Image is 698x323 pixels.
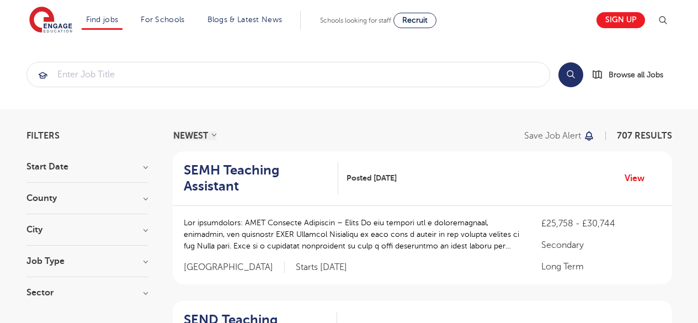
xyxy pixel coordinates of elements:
span: Recruit [402,16,428,24]
p: Save job alert [524,131,581,140]
h3: Start Date [26,162,148,171]
a: SEMH Teaching Assistant [184,162,339,194]
span: Browse all Jobs [609,68,663,81]
p: Starts [DATE] [296,262,347,273]
input: Submit [27,62,550,87]
a: For Schools [141,15,184,24]
p: Secondary [541,239,660,252]
span: [GEOGRAPHIC_DATA] [184,262,285,273]
a: Recruit [393,13,436,28]
a: View [625,171,653,186]
p: £25,758 - £30,744 [541,217,660,230]
h2: SEMH Teaching Assistant [184,162,330,194]
a: Find jobs [86,15,119,24]
p: Long Term [541,260,660,273]
div: Submit [26,62,550,87]
span: 707 RESULTS [617,131,672,141]
img: Engage Education [29,7,72,34]
button: Search [558,62,583,87]
a: Browse all Jobs [592,68,672,81]
p: Lor ipsumdolors: AMET Consecte Adipiscin – Elits Do eiu tempori utl e doloremagnaal, enimadmin, v... [184,217,520,252]
h3: Job Type [26,257,148,266]
a: Sign up [596,12,645,28]
h3: City [26,225,148,234]
button: Save job alert [524,131,595,140]
h3: County [26,194,148,203]
a: Blogs & Latest News [207,15,283,24]
span: Filters [26,131,60,140]
span: Posted [DATE] [347,172,397,184]
span: Schools looking for staff [320,17,391,24]
h3: Sector [26,288,148,297]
